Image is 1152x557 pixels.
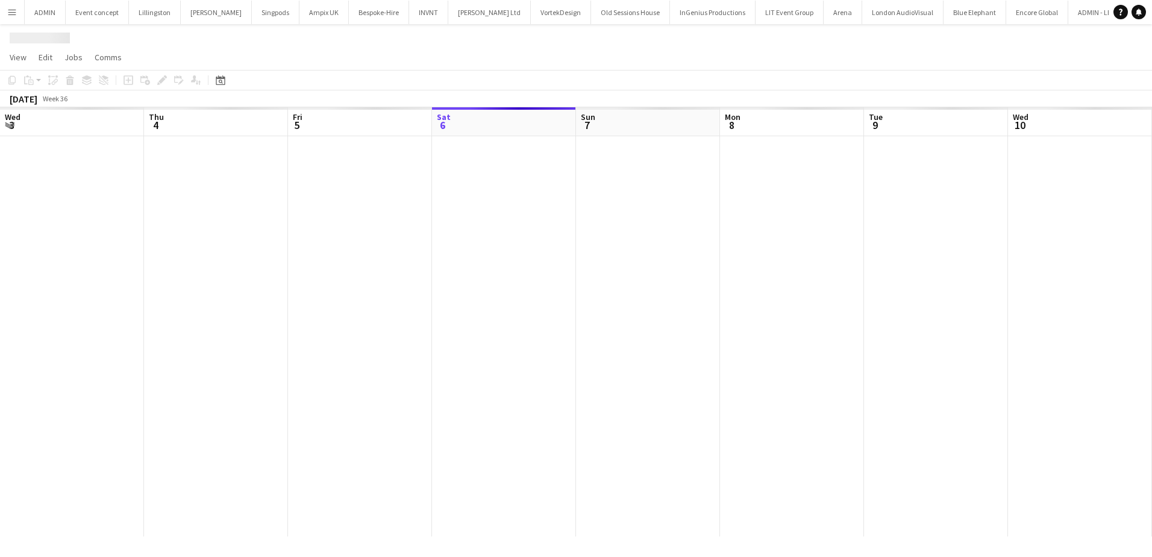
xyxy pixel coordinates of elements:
span: 4 [147,118,164,132]
span: 3 [3,118,20,132]
span: View [10,52,27,63]
button: Event concept [66,1,129,24]
button: INVNT [409,1,448,24]
button: ADMIN - LEAVE [1068,1,1133,24]
span: 5 [291,118,302,132]
span: Tue [869,112,883,122]
span: Thu [149,112,164,122]
span: 9 [867,118,883,132]
button: Blue Elephant [944,1,1006,24]
a: Comms [90,49,127,65]
button: InGenius Productions [670,1,756,24]
span: Wed [5,112,20,122]
span: Comms [95,52,122,63]
span: 6 [435,118,451,132]
button: London AudioVisual [862,1,944,24]
span: Jobs [64,52,83,63]
button: Singpods [252,1,299,24]
button: Lillingston [129,1,181,24]
span: Wed [1013,112,1028,122]
span: 7 [579,118,595,132]
span: Edit [39,52,52,63]
button: VortekDesign [531,1,591,24]
a: View [5,49,31,65]
button: Bespoke-Hire [349,1,409,24]
button: Arena [824,1,862,24]
span: 8 [723,118,740,132]
span: Sat [437,112,451,122]
div: [DATE] [10,93,37,105]
span: Fri [293,112,302,122]
span: Mon [725,112,740,122]
button: Encore Global [1006,1,1068,24]
a: Jobs [60,49,87,65]
button: [PERSON_NAME] Ltd [448,1,531,24]
span: 10 [1011,118,1028,132]
span: Week 36 [40,94,70,103]
button: Ampix UK [299,1,349,24]
button: LIT Event Group [756,1,824,24]
a: Edit [34,49,57,65]
button: ADMIN [25,1,66,24]
button: Old Sessions House [591,1,670,24]
span: Sun [581,112,595,122]
button: [PERSON_NAME] [181,1,252,24]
